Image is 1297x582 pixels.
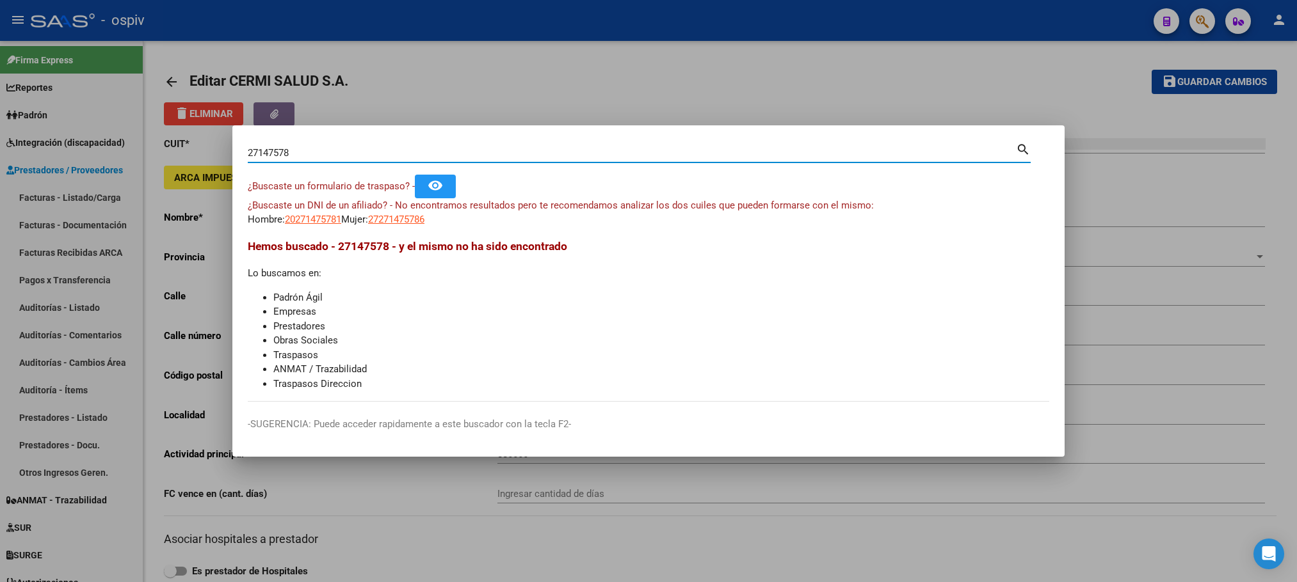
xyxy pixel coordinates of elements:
li: Traspasos [273,348,1049,363]
mat-icon: search [1016,141,1031,156]
li: Traspasos Direccion [273,377,1049,391]
li: ANMAT / Trazabilidad [273,362,1049,377]
li: Padrón Ágil [273,290,1049,305]
span: ¿Buscaste un DNI de un afiliado? - No encontramos resultados pero te recomendamos analizar los do... [248,200,874,211]
div: Hombre: Mujer: [248,198,1049,227]
li: Empresas [273,304,1049,319]
div: Lo buscamos en: [248,238,1049,391]
span: 20271475781 [285,214,341,225]
li: Obras Sociales [273,333,1049,348]
span: Hemos buscado - 27147578 - y el mismo no ha sido encontrado [248,240,567,253]
span: 27271475786 [368,214,424,225]
mat-icon: remove_red_eye [428,178,443,193]
li: Prestadores [273,319,1049,334]
p: -SUGERENCIA: Puede acceder rapidamente a este buscador con la tecla F2- [248,417,1049,432]
div: Open Intercom Messenger [1253,539,1284,569]
span: ¿Buscaste un formulario de traspaso? - [248,180,415,192]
